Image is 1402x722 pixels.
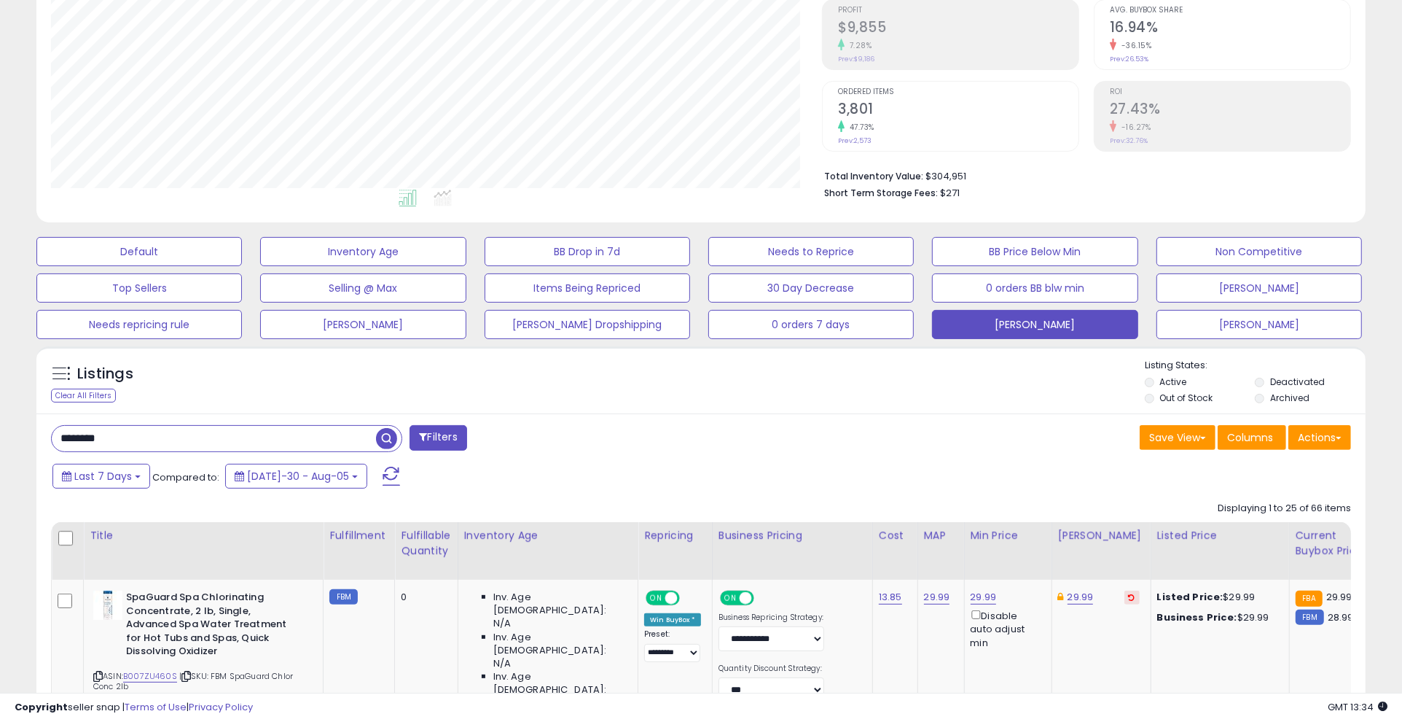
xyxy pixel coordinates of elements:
[924,528,958,543] div: MAP
[401,591,446,604] div: 0
[189,700,253,714] a: Privacy Policy
[1068,590,1094,605] a: 29.99
[971,590,997,605] a: 29.99
[1140,425,1215,450] button: Save View
[845,40,872,51] small: 7.28%
[708,237,914,266] button: Needs to Reprice
[838,55,874,63] small: Prev: $9,186
[838,19,1078,39] h2: $9,855
[1145,359,1366,373] p: Listing States:
[125,700,187,714] a: Terms of Use
[493,591,627,617] span: Inv. Age [DEMOGRAPHIC_DATA]:
[410,425,466,451] button: Filters
[971,528,1046,543] div: Min Price
[493,657,511,670] span: N/A
[225,464,367,489] button: [DATE]-30 - Aug-05
[36,273,242,303] button: Top Sellers
[90,528,317,543] div: Title
[1270,376,1325,388] label: Deactivated
[940,186,960,200] span: $271
[1156,310,1362,339] button: [PERSON_NAME]
[1296,528,1371,559] div: Current Buybox Price
[708,310,914,339] button: 0 orders 7 days
[1296,591,1323,607] small: FBA
[1270,392,1309,404] label: Archived
[329,528,388,543] div: Fulfillment
[77,364,133,384] h5: Listings
[708,273,914,303] button: 30 Day Decrease
[718,664,824,674] label: Quantity Discount Strategy:
[932,273,1137,303] button: 0 orders BB blw min
[485,273,690,303] button: Items Being Repriced
[247,469,349,484] span: [DATE]-30 - Aug-05
[1157,590,1223,604] b: Listed Price:
[15,700,68,714] strong: Copyright
[493,670,627,696] span: Inv. Age [DEMOGRAPHIC_DATA]:
[845,122,874,133] small: 47.73%
[971,608,1041,650] div: Disable auto adjust min
[838,88,1078,96] span: Ordered Items
[1326,590,1352,604] span: 29.99
[1110,136,1148,145] small: Prev: 32.76%
[1157,591,1278,604] div: $29.99
[1296,610,1324,625] small: FBM
[838,7,1078,15] span: Profit
[36,237,242,266] button: Default
[838,101,1078,120] h2: 3,801
[1116,122,1151,133] small: -16.27%
[1156,273,1362,303] button: [PERSON_NAME]
[485,237,690,266] button: BB Drop in 7d
[464,528,632,543] div: Inventory Age
[93,591,122,620] img: 41nK6xEwsKL._SL40_.jpg
[718,528,866,543] div: Business Pricing
[718,613,824,623] label: Business Repricing Strategy:
[824,187,938,199] b: Short Term Storage Fees:
[678,592,701,605] span: OFF
[1159,392,1213,404] label: Out of Stock
[644,528,706,543] div: Repricing
[924,590,950,605] a: 29.99
[1058,528,1145,543] div: [PERSON_NAME]
[1156,237,1362,266] button: Non Competitive
[15,701,253,715] div: seller snap | |
[647,592,665,605] span: ON
[1159,376,1186,388] label: Active
[52,464,150,489] button: Last 7 Days
[824,170,923,182] b: Total Inventory Value:
[721,592,740,605] span: ON
[260,310,466,339] button: [PERSON_NAME]
[1328,700,1387,714] span: 2025-08-13 13:34 GMT
[1218,425,1286,450] button: Columns
[493,631,627,657] span: Inv. Age [DEMOGRAPHIC_DATA]:
[1110,88,1350,96] span: ROI
[126,591,303,662] b: SpaGuard Spa Chlorinating Concentrate, 2 lb, Single, Advanced Spa Water Treatment for Hot Tubs an...
[932,237,1137,266] button: BB Price Below Min
[879,528,912,543] div: Cost
[1157,611,1278,624] div: $29.99
[838,136,872,145] small: Prev: 2,573
[932,310,1137,339] button: [PERSON_NAME]
[879,590,902,605] a: 13.85
[485,310,690,339] button: [PERSON_NAME] Dropshipping
[644,613,701,626] div: Win BuyBox *
[1218,502,1351,516] div: Displaying 1 to 25 of 66 items
[123,670,177,683] a: B007ZU460S
[401,528,451,559] div: Fulfillable Quantity
[493,617,511,630] span: N/A
[152,470,219,484] span: Compared to:
[36,310,242,339] button: Needs repricing rule
[260,273,466,303] button: Selling @ Max
[1116,40,1152,51] small: -36.15%
[329,589,358,605] small: FBM
[1110,101,1350,120] h2: 27.43%
[1110,55,1148,63] small: Prev: 26.53%
[1328,610,1354,624] span: 28.99
[74,469,132,484] span: Last 7 Days
[1110,7,1350,15] span: Avg. Buybox Share
[1227,430,1273,445] span: Columns
[1157,528,1283,543] div: Listed Price
[260,237,466,266] button: Inventory Age
[752,592,775,605] span: OFF
[1157,610,1237,624] b: Business Price:
[824,166,1340,184] li: $304,951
